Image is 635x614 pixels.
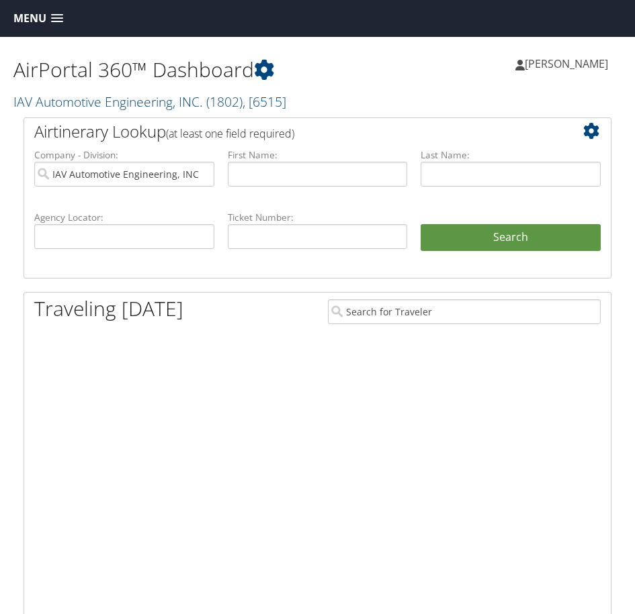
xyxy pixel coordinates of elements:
[421,224,601,251] button: Search
[34,295,183,323] h1: Traveling [DATE]
[34,148,214,162] label: Company - Division:
[243,93,286,111] span: , [ 6515 ]
[13,12,46,25] span: Menu
[34,211,214,224] label: Agency Locator:
[228,148,408,162] label: First Name:
[166,126,294,141] span: (at least one field required)
[228,211,408,224] label: Ticket Number:
[515,44,622,84] a: [PERSON_NAME]
[206,93,243,111] span: ( 1802 )
[421,148,601,162] label: Last Name:
[525,56,608,71] span: [PERSON_NAME]
[13,56,318,84] h1: AirPortal 360™ Dashboard
[7,7,70,30] a: Menu
[328,299,601,324] input: Search for Traveler
[34,120,552,143] h2: Airtinerary Lookup
[13,93,286,111] a: IAV Automotive Engineering, INC.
